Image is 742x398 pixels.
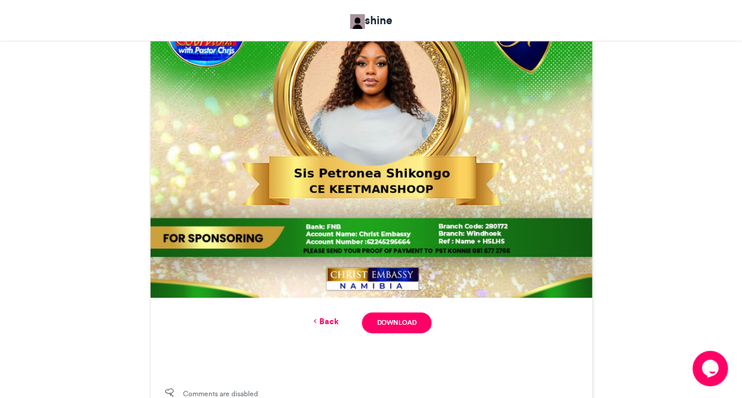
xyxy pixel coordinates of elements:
a: Download [362,312,431,333]
iframe: chat widget [692,351,730,386]
img: Keetmanshoop Crusade [350,14,365,29]
a: Back [310,315,338,328]
a: shine [350,12,393,29]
